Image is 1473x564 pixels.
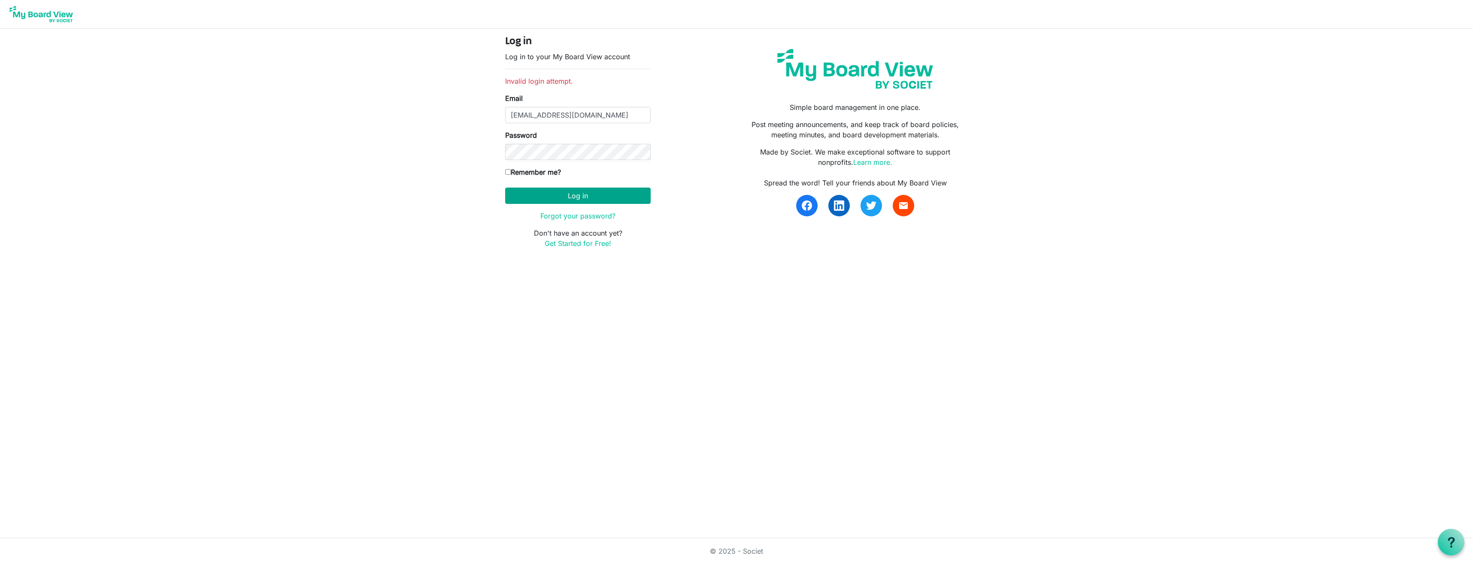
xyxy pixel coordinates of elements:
[505,188,651,204] button: Log in
[505,167,561,177] label: Remember me?
[710,547,763,555] a: © 2025 - Societ
[898,200,909,211] span: email
[505,169,511,175] input: Remember me?
[505,130,537,140] label: Password
[505,52,651,62] p: Log in to your My Board View account
[7,3,76,25] img: My Board View Logo
[545,239,611,248] a: Get Started for Free!
[802,200,812,211] img: facebook.svg
[505,93,523,103] label: Email
[853,158,892,167] a: Learn more.
[834,200,844,211] img: linkedin.svg
[893,195,914,216] a: email
[743,178,968,188] div: Spread the word! Tell your friends about My Board View
[771,42,940,95] img: my-board-view-societ.svg
[743,102,968,112] p: Simple board management in one place.
[743,119,968,140] p: Post meeting announcements, and keep track of board policies, meeting minutes, and board developm...
[505,228,651,249] p: Don't have an account yet?
[866,200,876,211] img: twitter.svg
[540,212,615,220] a: Forgot your password?
[505,36,651,48] h4: Log in
[505,76,651,86] li: Invalid login attempt.
[743,147,968,167] p: Made by Societ. We make exceptional software to support nonprofits.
